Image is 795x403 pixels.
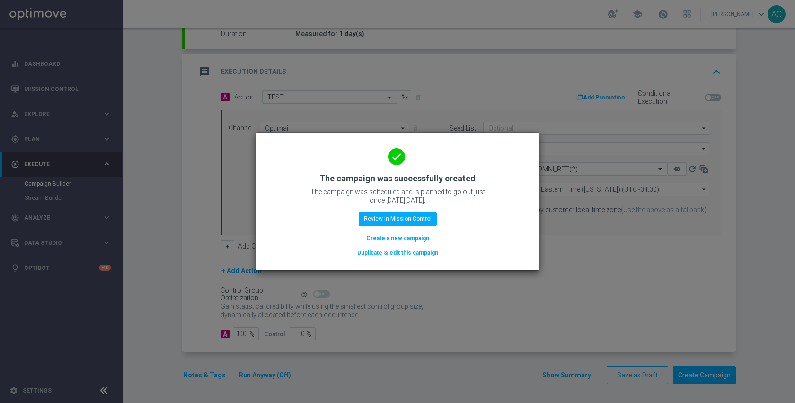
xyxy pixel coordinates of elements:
[388,148,405,165] i: done
[365,233,430,243] button: Create a new campaign
[356,248,439,258] button: Duplicate & edit this campaign
[319,173,476,184] h2: The campaign was successfully created
[303,188,492,205] p: The campaign was scheduled and is planned to go out just once [DATE][DATE].
[359,212,437,225] button: Review in Mission Control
